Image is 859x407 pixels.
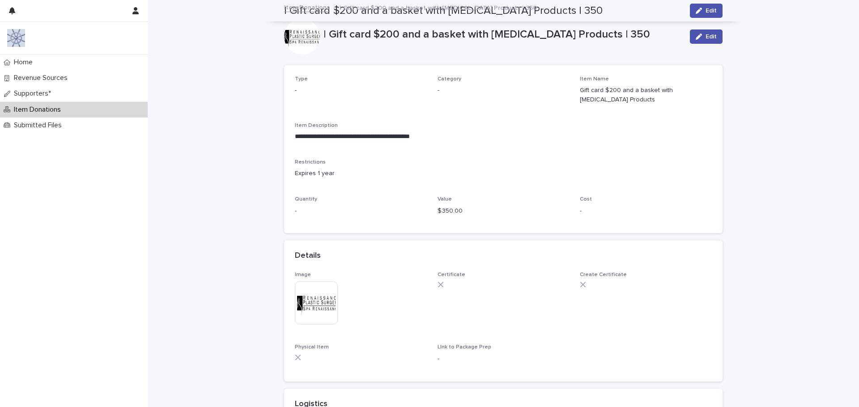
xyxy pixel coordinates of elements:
span: Restrictions [295,159,326,165]
span: Edit [706,34,717,40]
span: Item Name [580,76,609,82]
p: Submitted Files [10,121,69,130]
p: Item Donations [10,105,68,114]
p: Revenue Sources [10,74,75,82]
span: Type [295,76,308,82]
button: Edit [690,29,723,44]
p: - [295,206,427,216]
p: - [438,86,570,95]
p: Supporters* [10,89,58,98]
span: Certificate [438,272,465,277]
span: Image [295,272,311,277]
span: Physical Item [295,344,329,350]
h2: Details [295,251,321,261]
span: Cost [580,197,592,202]
p: - [295,86,427,95]
p: Gift card $200 and a basket with [MEDICAL_DATA] Products [580,86,712,105]
p: | Gift card $200 and a basket with [MEDICAL_DATA] Products | 350 [323,28,683,41]
span: Item Description [295,123,338,128]
span: Category [438,76,461,82]
span: LInk to Package Prep [438,344,491,350]
span: Value [438,197,452,202]
p: - [580,206,712,216]
p: $ 350.00 [438,206,570,216]
p: - [438,354,570,364]
span: Quantity [295,197,317,202]
img: 9nJvCigXQD6Aux1Mxhwl [7,29,25,47]
span: Create Certificate [580,272,627,277]
p: Home [10,58,40,67]
p: | Gift card $200 and a basket with [MEDICAL_DATA] Products | 350 [340,2,537,12]
p: Expires 1 year [295,169,712,178]
a: Item Donations [284,2,330,12]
